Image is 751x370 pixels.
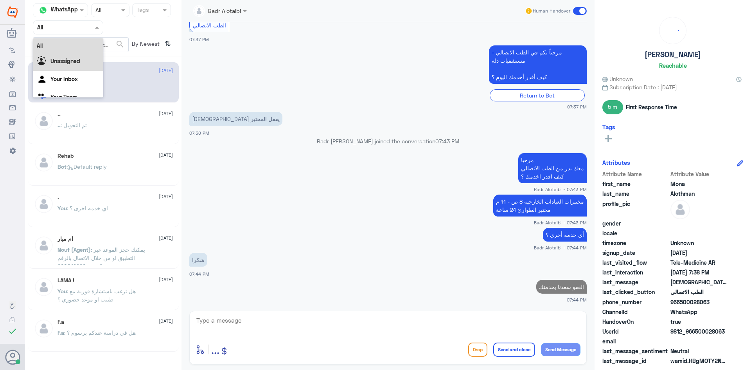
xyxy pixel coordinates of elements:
span: last_name [602,190,669,198]
div: loading... [661,19,684,42]
span: 07:37 PM [189,37,209,42]
b: Unassigned [50,58,80,64]
p: 15/9/2025, 7:44 PM [543,228,587,242]
p: Badr [PERSON_NAME] joined the conversation [189,137,587,145]
span: 2025-09-15T16:37:24.568Z [670,249,727,257]
span: الطب الاتصالي [193,22,226,29]
p: 15/9/2025, 7:37 PM [489,45,587,84]
h5: LAMA ! [57,277,74,284]
span: 2 [670,308,727,316]
span: F.a [57,329,64,336]
span: first_name [602,180,669,188]
img: defaultAdmin.png [34,319,54,338]
span: wamid.HBgMOTY2NTAwMDI4MDYzFQIAEhgUM0FERkEzQUYzMUQ1NEZBQ0QyMjQA [670,357,727,365]
span: 07:37 PM [567,103,587,110]
span: timezone [602,239,669,247]
span: email [602,337,669,345]
span: 07:44 PM [567,296,587,303]
span: Tele-Medicine AR [670,258,727,267]
span: null [670,229,727,237]
img: whatsapp.png [37,4,49,16]
img: defaultAdmin.png [34,194,54,214]
span: Subscription Date : [DATE] [602,83,743,91]
span: : هل ترغب باستشارة فورية مع طبيب او موعد حضوري ؟ [57,288,136,303]
h5: . [57,194,59,201]
span: HandoverOn [602,318,669,326]
img: defaultAdmin.png [34,236,54,255]
h5: [PERSON_NAME] [645,50,701,59]
p: 15/9/2025, 7:44 PM [536,280,587,294]
div: Return to Bot [490,89,585,101]
button: search [115,38,125,51]
span: UserId [602,327,669,336]
span: [DATE] [159,235,173,242]
span: 07:43 PM [435,138,459,144]
span: You [57,205,67,211]
span: [DATE] [159,67,173,74]
p: 15/9/2025, 7:38 PM [189,112,282,126]
span: Attribute Value [670,170,727,178]
p: 15/9/2025, 7:43 PM [493,195,587,217]
span: profile_pic [602,200,669,218]
span: Nouf (Agent) [57,246,91,253]
h5: .. [57,111,61,118]
div: Tags [135,5,149,16]
span: null [670,219,727,227]
span: gender [602,219,669,227]
span: Human Handover [533,7,570,14]
span: First Response Time [626,103,677,111]
b: Your Team [50,94,77,100]
img: defaultAdmin.png [670,200,690,219]
span: By Newest [129,37,162,53]
span: [DATE] [159,276,173,283]
span: last_message_sentiment [602,347,669,355]
h5: Rehab [57,153,74,159]
h6: Attributes [602,159,630,166]
b: Your Inbox [50,76,78,82]
span: You [57,288,67,294]
span: ChannelId [602,308,669,316]
p: 15/9/2025, 7:43 PM [518,153,587,183]
span: Alothman [670,190,727,198]
img: yourInbox.svg [37,74,49,86]
span: locale [602,229,669,237]
span: متى يقفل المختبر [670,278,727,286]
h5: أم ميار [57,236,73,242]
i: check [8,327,17,336]
span: phone_number [602,298,669,306]
span: Badr Alotaibi - 07:44 PM [534,244,587,251]
i: ⇅ [165,37,171,50]
span: Mona [670,180,727,188]
span: ... [211,342,219,356]
span: 0 [670,347,727,355]
img: Widebot Logo [7,6,18,18]
span: 2025-09-15T16:38:03.457Z [670,268,727,276]
span: true [670,318,727,326]
button: Drop [468,343,487,357]
button: Send and close [493,343,535,357]
span: search [115,40,125,49]
span: 07:38 PM [189,130,209,135]
span: 5 m [602,100,623,114]
button: Send Message [541,343,580,356]
span: signup_date [602,249,669,257]
span: last_message_id [602,357,669,365]
b: All [37,42,43,49]
h5: F.a [57,319,64,325]
span: 9812_966500028063 [670,327,727,336]
span: Badr Alotaibi - 07:43 PM [534,219,587,226]
span: Unknown [602,75,633,83]
span: last_message [602,278,669,286]
button: Avatar [5,350,20,365]
span: : Default reply [66,163,107,170]
span: null [670,337,727,345]
h6: Reachable [659,62,687,69]
span: last_clicked_button [602,288,669,296]
span: [DATE] [159,152,173,159]
img: defaultAdmin.png [34,277,54,297]
span: الطب الاتصالي [670,288,727,296]
h6: Tags [602,123,615,130]
span: .. [57,122,61,128]
img: yourTeam.svg [37,92,49,104]
span: : تم التحويل [61,122,87,128]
